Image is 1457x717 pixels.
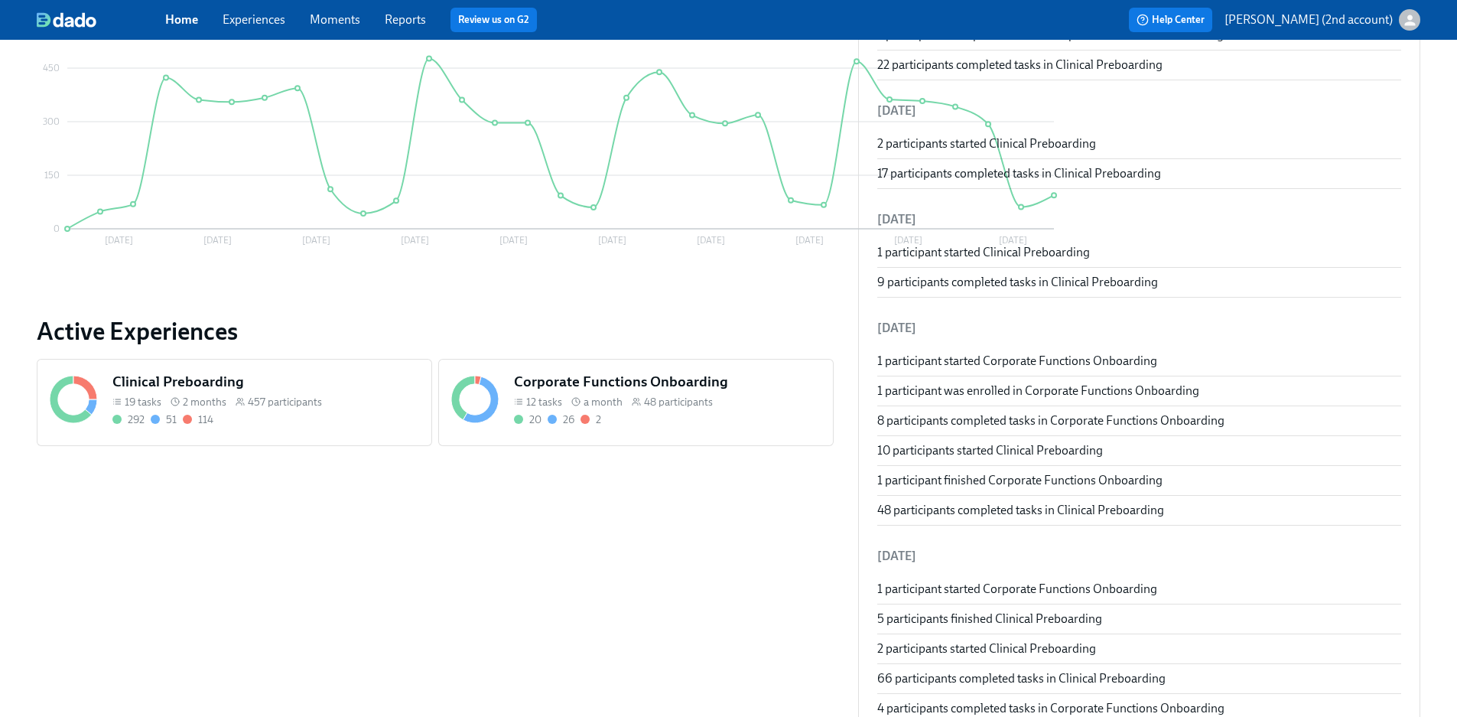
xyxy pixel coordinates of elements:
div: On time with open tasks [548,412,574,427]
div: 51 [166,412,177,427]
div: 22 participants completed tasks in Clinical Preboarding [877,57,1401,73]
span: a month [584,395,623,409]
span: 12 tasks [526,395,562,409]
tspan: [DATE] [105,235,133,246]
div: 1 participant started Corporate Functions Onboarding [877,581,1401,598]
button: Review us on G2 [450,8,537,32]
a: Corporate Functions Onboarding12 tasks a month48 participants20262 [438,359,834,446]
tspan: 150 [44,170,60,181]
span: Help Center [1137,12,1205,28]
a: Clinical Preboarding19 tasks 2 months457 participants29251114 [37,359,432,446]
span: 48 participants [644,395,713,409]
div: 4 participants completed tasks in Corporate Functions Onboarding [877,700,1401,717]
div: 66 participants completed tasks in Clinical Preboarding [877,670,1401,687]
div: 10 participants started Clinical Preboarding [877,442,1401,459]
div: 8 participants completed tasks in Corporate Functions Onboarding [877,412,1401,429]
tspan: 450 [43,63,60,73]
div: 2 participants started Clinical Preboarding [877,640,1401,657]
span: 2 months [183,395,226,409]
div: 292 [128,412,145,427]
li: [DATE] [877,538,1401,575]
div: 114 [198,412,213,427]
button: Help Center [1129,8,1212,32]
a: Reports [385,12,426,27]
div: 1 participant was enrolled in Corporate Functions Onboarding [877,383,1401,399]
a: Review us on G2 [458,12,529,28]
a: Home [165,12,198,27]
tspan: 300 [43,116,60,127]
a: Moments [310,12,360,27]
div: 17 participants completed tasks in Clinical Preboarding [877,165,1401,182]
div: Completed all due tasks [514,412,541,427]
h5: Clinical Preboarding [112,372,419,392]
tspan: 0 [54,223,60,234]
tspan: [DATE] [203,235,232,246]
tspan: [DATE] [499,235,528,246]
h5: Corporate Functions Onboarding [514,372,821,392]
div: 1 participant started Corporate Functions Onboarding [877,353,1401,370]
div: On time with open tasks [151,412,177,427]
div: 2 participants started Clinical Preboarding [877,135,1401,152]
p: [PERSON_NAME] (2nd account) [1224,11,1393,28]
div: With overdue tasks [183,412,213,427]
span: 457 participants [248,395,322,409]
li: [DATE] [877,310,1401,347]
div: 1 participant started Clinical Preboarding [877,244,1401,261]
tspan: [DATE] [302,235,330,246]
li: [DATE] [877,201,1401,238]
img: dado [37,12,96,28]
div: 48 participants completed tasks in Clinical Preboarding [877,502,1401,519]
div: Completed all due tasks [112,412,145,427]
tspan: [DATE] [795,235,824,246]
div: 26 [563,412,574,427]
a: dado [37,12,165,28]
tspan: [DATE] [401,235,429,246]
div: With overdue tasks [581,412,601,427]
a: Active Experiences [37,316,834,347]
div: 9 participants completed tasks in Clinical Preboarding [877,274,1401,291]
div: 1 participant finished Corporate Functions Onboarding [877,472,1401,489]
a: Experiences [223,12,285,27]
span: 19 tasks [125,395,161,409]
tspan: [DATE] [697,235,725,246]
li: [DATE] [877,93,1401,129]
tspan: [DATE] [598,235,626,246]
div: 20 [529,412,541,427]
div: 5 participants finished Clinical Preboarding [877,611,1401,627]
button: [PERSON_NAME] (2nd account) [1224,9,1420,31]
div: 2 [596,412,601,427]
